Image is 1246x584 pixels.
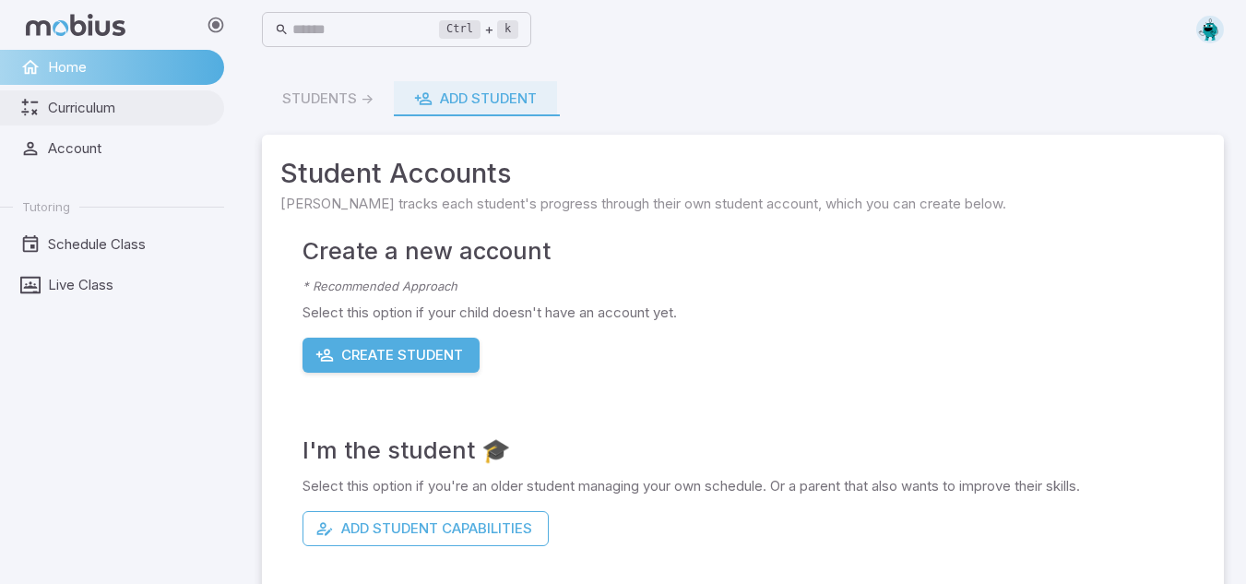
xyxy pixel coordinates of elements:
[22,198,70,215] span: Tutoring
[280,194,1205,214] span: [PERSON_NAME] tracks each student's progress through their own student account, which you can cre...
[48,275,211,295] span: Live Class
[303,277,1205,295] p: * Recommended Approach
[303,476,1205,496] p: Select this option if you're an older student managing your own schedule. Or a parent that also w...
[439,18,518,41] div: +
[48,234,211,255] span: Schedule Class
[303,511,549,546] button: Add Student Capabilities
[48,138,211,159] span: Account
[414,89,537,109] div: Add Student
[303,432,1205,469] h4: I'm the student 🎓
[439,20,481,39] kbd: Ctrl
[280,153,1205,194] span: Student Accounts
[497,20,518,39] kbd: k
[48,98,211,118] span: Curriculum
[303,338,480,373] button: Create Student
[303,303,1205,323] p: Select this option if your child doesn't have an account yet.
[303,232,1205,269] h4: Create a new account
[1196,16,1224,43] img: octagon.svg
[48,57,211,77] span: Home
